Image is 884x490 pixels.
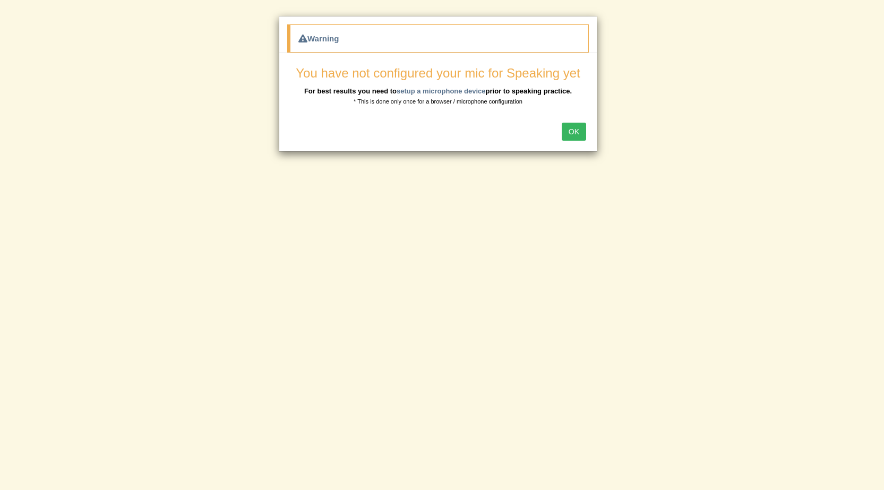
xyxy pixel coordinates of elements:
[304,87,572,95] b: For best results you need to prior to speaking practice.
[296,66,580,80] span: You have not configured your mic for Speaking yet
[287,24,589,53] div: Warning
[397,87,486,95] a: setup a microphone device
[562,123,586,141] button: OK
[354,98,522,105] small: * This is done only once for a browser / microphone configuration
